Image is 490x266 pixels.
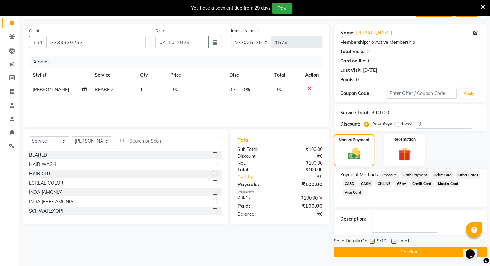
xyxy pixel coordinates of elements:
[356,30,392,36] a: [PERSON_NAME]
[167,68,226,82] th: Price
[395,180,408,187] span: GPay
[410,180,434,187] span: Credit Card
[233,166,280,173] div: Total:
[340,216,366,223] div: Description:
[380,171,399,179] span: PhonePe
[91,68,136,82] th: Service
[371,120,392,126] label: Percentage
[237,137,252,143] span: Total
[233,180,280,188] div: Payable:
[343,180,357,187] span: CARD
[372,109,389,116] div: ₹100.00
[367,48,370,55] div: 2
[343,189,363,196] span: Visa Card
[340,30,355,36] div: Name:
[29,36,47,48] button: +91
[334,238,367,246] span: Send Details On
[191,5,271,12] div: You have a payment due from 29 days
[340,76,355,83] div: Points:
[233,146,280,153] div: Sub Total:
[29,152,47,158] div: BEARED
[29,161,56,168] div: HAIR WASH
[280,153,327,160] div: ₹0
[344,147,364,161] img: _cash.svg
[340,67,362,74] div: Last Visit:
[334,247,487,257] button: Checkout
[280,166,327,173] div: ₹100.00
[340,121,360,128] div: Discount:
[401,171,429,179] span: Cash Payment
[431,171,454,179] span: Debit Card
[280,202,327,210] div: ₹100.00
[233,195,280,202] div: ONLINE
[280,195,327,202] div: ₹100.00
[340,90,387,97] div: Coupon Code
[140,87,143,92] span: 1
[398,238,409,246] span: Email
[29,198,75,205] div: INOA [FREE AMONIA]
[233,211,280,218] div: Balance :
[95,87,113,92] span: BEARED
[340,58,367,64] div: Card on file:
[238,86,240,93] span: |
[377,238,386,246] span: SMS
[339,137,370,143] label: Manual Payment
[237,189,322,195] div: Payments
[231,28,259,33] label: Invoice Number
[356,76,359,83] div: 0
[29,208,64,214] div: SCHWARZKOPF
[46,36,146,48] input: Search by Name/Mobile/Email/Code
[359,180,373,187] span: CASH
[288,173,327,180] div: ₹0
[402,120,412,126] label: Fixed
[233,173,288,180] a: Add Tip
[274,87,282,92] span: 100
[30,56,327,68] div: Services
[117,136,222,146] input: Search or Scan
[29,68,91,82] th: Stylist
[229,86,236,93] span: 0 F
[393,137,416,142] label: Redemption
[368,58,370,64] div: 0
[136,68,167,82] th: Qty
[340,39,368,46] div: Membership:
[340,109,370,116] div: Service Total:
[280,146,327,153] div: ₹100.00
[170,87,178,92] span: 100
[29,180,63,186] div: LOREAL COLOR
[29,170,51,177] div: HAIR CUT
[340,171,378,178] span: Payment Methods
[280,211,327,218] div: ₹0
[33,87,69,92] span: [PERSON_NAME]
[280,180,327,188] div: ₹100.00
[463,240,484,260] iframe: chat widget
[340,39,480,46] div: No Active Membership
[301,68,322,82] th: Action
[155,28,164,33] label: Date
[29,189,62,196] div: INOA [AMONIA]
[459,89,478,99] button: Apply
[436,180,461,187] span: Master Card
[272,3,292,14] button: Pay
[363,67,377,74] div: [DATE]
[233,160,280,166] div: Net:
[394,146,415,162] img: _gift.svg
[242,86,250,93] span: 0 %
[456,171,480,179] span: Other Cards
[280,160,327,166] div: ₹100.00
[226,68,271,82] th: Disc
[340,48,366,55] div: Total Visits:
[233,202,280,210] div: Paid:
[29,28,39,33] label: Client
[375,180,392,187] span: ONLINE
[233,153,280,160] div: Discount:
[271,68,301,82] th: Total
[387,89,457,99] input: Enter Offer / Coupon Code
